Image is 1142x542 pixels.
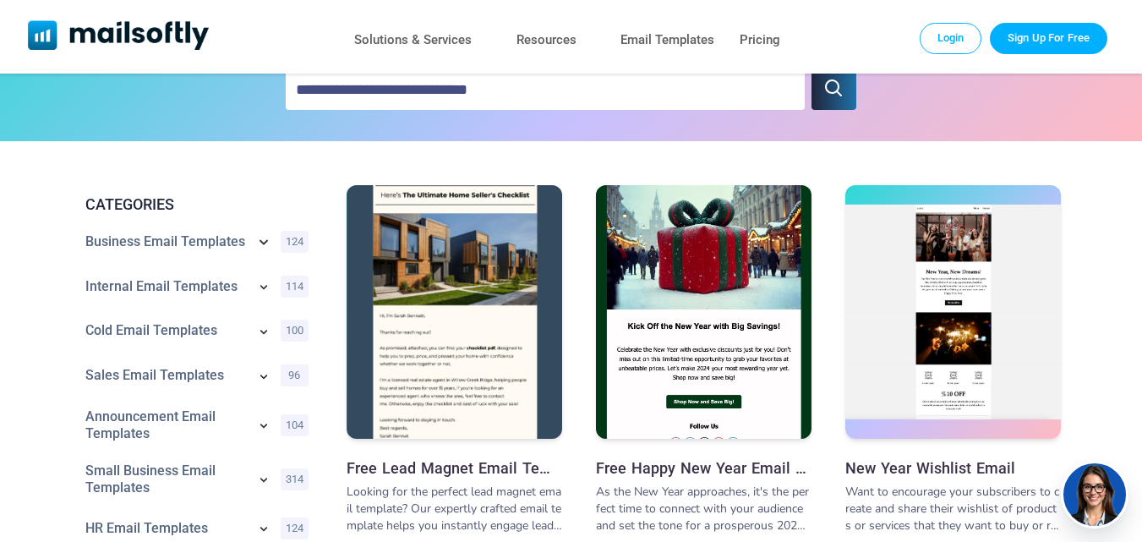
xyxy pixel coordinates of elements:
a: Category [85,278,247,295]
img: New Year Wishlist Email [845,205,1061,419]
a: Login [920,23,982,53]
a: Solutions & Services [354,28,472,52]
a: Mailsoftly [28,20,210,53]
a: Category [85,520,247,537]
div: Looking for the perfect lead magnet email template? Our expertly crafted email template helps you... [347,484,562,534]
a: Resources [516,28,576,52]
img: agent [1061,463,1128,526]
a: Show subcategories for Sales Email Templates [255,368,272,388]
a: Category [85,408,247,442]
a: Free Happy New Year Email Templates for Small Businesses in 2024 [596,185,811,443]
a: Free Lead Magnet Email Template – Boost Conversions with Engaging Emails [347,459,562,477]
a: Show subcategories for Announcement Email Templates [255,417,272,437]
div: CATEGORIES [72,194,315,216]
a: Pricing [740,28,780,52]
a: New Year Wishlist Email [845,185,1061,443]
a: Category [85,463,247,496]
a: Show subcategories for Internal Email Templates [255,278,272,298]
a: Free Lead Magnet Email Template – Boost Conversions with Engaging Emails [347,185,562,443]
h3: Free Happy New Year Email Templates for Small Businesses in 2024 [596,459,811,477]
a: Category [85,233,247,250]
a: Show subcategories for Cold Email Templates [255,323,272,343]
a: Show subcategories for Business Email Templates [254,232,274,256]
div: As the New Year approaches, it's the perfect time to connect with your audience and set the tone ... [596,484,811,534]
a: Trial [990,23,1107,53]
a: Free Happy New Year Email Templates for Small Businesses in [DATE] [596,459,811,477]
img: Mailsoftly Logo [28,20,210,50]
a: Category [85,367,247,384]
div: Want to encourage your subscribers to create and share their wishlist of products or services tha... [845,484,1061,534]
a: Category [85,322,247,339]
img: Free Lead Magnet Email Template – Boost Conversions with Engaging Emails [347,178,562,446]
a: Show subcategories for HR Email Templates [255,520,272,540]
img: Free Happy New Year Email Templates for Small Businesses in 2024 [596,118,811,506]
a: New Year Wishlist Email [845,459,1061,477]
a: Show subcategories for Small Business Email Templates [255,471,272,491]
a: Email Templates [620,28,714,52]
